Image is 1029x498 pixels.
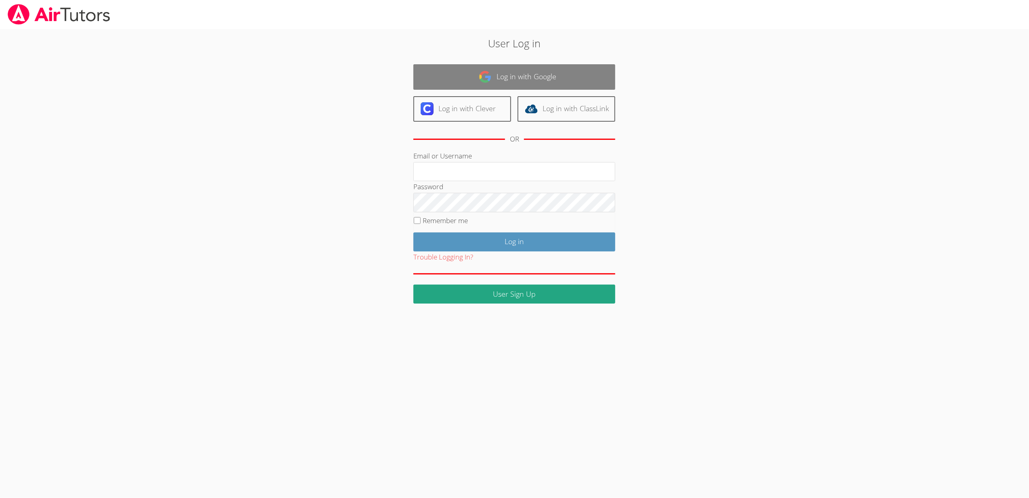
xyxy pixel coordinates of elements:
label: Email or Username [413,151,472,160]
input: Log in [413,232,615,251]
button: Trouble Logging In? [413,251,473,263]
a: Log in with Google [413,64,615,90]
img: clever-logo-6eab21bc6e7a338710f1a6ff85c0baf02591cd810cc4098c63d3a4b26e2feb20.svg [421,102,434,115]
a: Log in with Clever [413,96,511,122]
img: google-logo-50288ca7cdecda66e5e0955fdab243c47b7ad437acaf1139b6f446037453330a.svg [479,70,492,83]
h2: User Log in [237,36,792,51]
img: classlink-logo-d6bb404cc1216ec64c9a2012d9dc4662098be43eaf13dc465df04b49fa7ab582.svg [525,102,538,115]
a: Log in with ClassLink [518,96,615,122]
a: User Sign Up [413,285,615,304]
img: airtutors_banner-c4298cdbf04f3fff15de1276eac7730deb9818008684d7c2e4769d2f7ddbe033.png [7,4,111,25]
label: Remember me [423,216,468,225]
label: Password [413,182,443,191]
div: OR [510,133,519,145]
